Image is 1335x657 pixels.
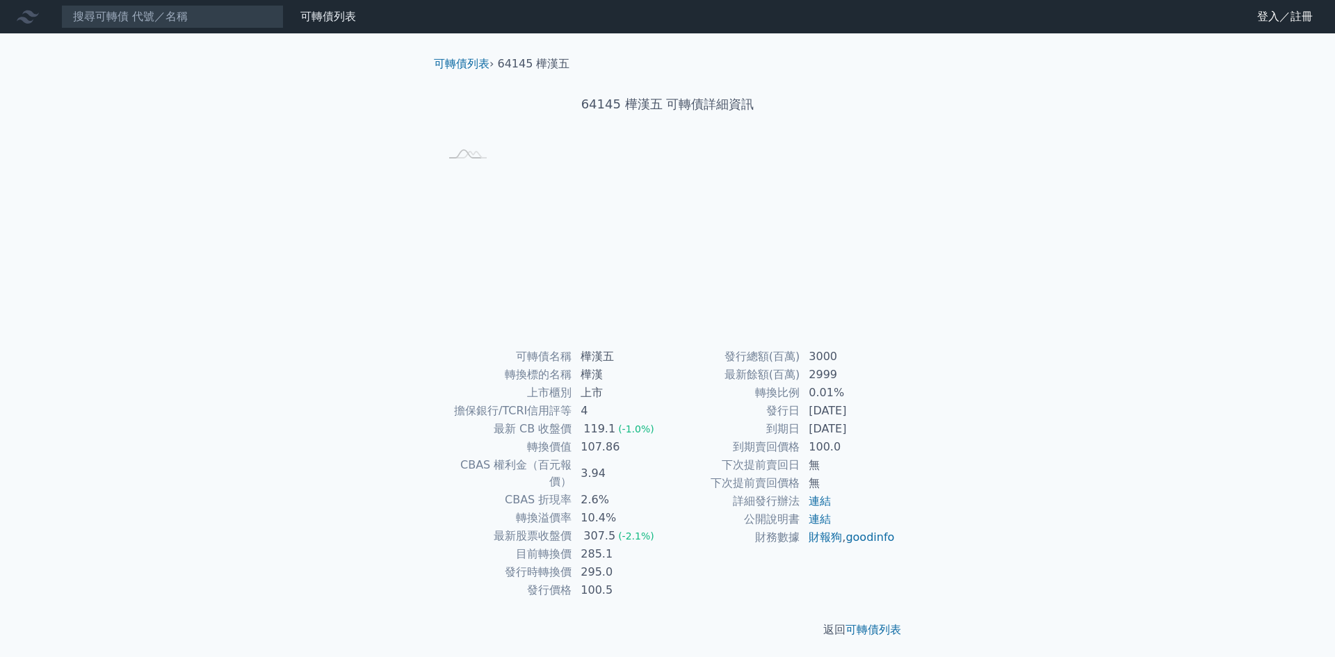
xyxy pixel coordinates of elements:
td: 發行時轉換價 [439,563,572,581]
a: 可轉債列表 [845,623,901,636]
td: 發行日 [667,402,800,420]
td: 4 [572,402,667,420]
td: 295.0 [572,563,667,581]
a: 連結 [809,494,831,508]
input: 搜尋可轉債 代號／名稱 [61,5,284,29]
td: 上市 [572,384,667,402]
td: 無 [800,474,896,492]
td: 無 [800,456,896,474]
td: 下次提前賣回價格 [667,474,800,492]
a: goodinfo [845,530,894,544]
td: 100.0 [800,438,896,456]
td: 下次提前賣回日 [667,456,800,474]
li: 64145 樺漢五 [498,56,570,72]
td: 財務數據 [667,528,800,546]
li: › [434,56,494,72]
td: CBAS 權利金（百元報價） [439,456,572,491]
td: 目前轉換價 [439,545,572,563]
span: (-1.0%) [618,423,654,435]
td: 到期日 [667,420,800,438]
td: 2999 [800,366,896,384]
a: 可轉債列表 [300,10,356,23]
p: 返回 [423,622,912,638]
td: 樺漢 [572,366,667,384]
td: 2.6% [572,491,667,509]
span: (-2.1%) [618,530,654,542]
td: 可轉債名稱 [439,348,572,366]
td: CBAS 折現率 [439,491,572,509]
td: , [800,528,896,546]
td: [DATE] [800,420,896,438]
td: 10.4% [572,509,667,527]
td: 3000 [800,348,896,366]
td: 轉換價值 [439,438,572,456]
td: 詳細發行辦法 [667,492,800,510]
a: 連結 [809,512,831,526]
td: [DATE] [800,402,896,420]
td: 285.1 [572,545,667,563]
td: 最新餘額(百萬) [667,366,800,384]
td: 公開說明書 [667,510,800,528]
td: 0.01% [800,384,896,402]
h1: 64145 樺漢五 可轉債詳細資訊 [423,95,912,114]
div: 119.1 [581,421,618,437]
a: 財報狗 [809,530,842,544]
td: 發行價格 [439,581,572,599]
a: 登入／註冊 [1246,6,1324,28]
iframe: Chat Widget [1265,590,1335,657]
td: 上市櫃別 [439,384,572,402]
td: 到期賣回價格 [667,438,800,456]
a: 可轉債列表 [434,57,489,70]
div: 307.5 [581,528,618,544]
td: 樺漢五 [572,348,667,366]
td: 3.94 [572,456,667,491]
td: 最新 CB 收盤價 [439,420,572,438]
td: 轉換比例 [667,384,800,402]
td: 最新股票收盤價 [439,527,572,545]
td: 轉換標的名稱 [439,366,572,384]
td: 轉換溢價率 [439,509,572,527]
td: 107.86 [572,438,667,456]
td: 100.5 [572,581,667,599]
td: 擔保銀行/TCRI信用評等 [439,402,572,420]
td: 發行總額(百萬) [667,348,800,366]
